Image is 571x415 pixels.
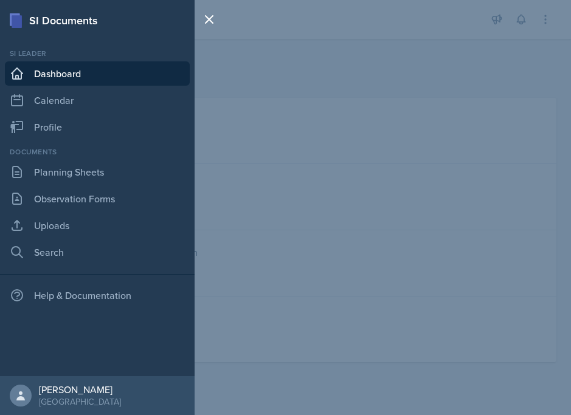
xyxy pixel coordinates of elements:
a: Uploads [5,213,190,238]
a: Dashboard [5,61,190,86]
div: Si leader [5,48,190,59]
div: [PERSON_NAME] [39,383,121,396]
div: [GEOGRAPHIC_DATA] [39,396,121,408]
div: Documents [5,146,190,157]
a: Profile [5,115,190,139]
a: Calendar [5,88,190,112]
a: Search [5,240,190,264]
a: Observation Forms [5,187,190,211]
a: Planning Sheets [5,160,190,184]
div: Help & Documentation [5,283,190,307]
